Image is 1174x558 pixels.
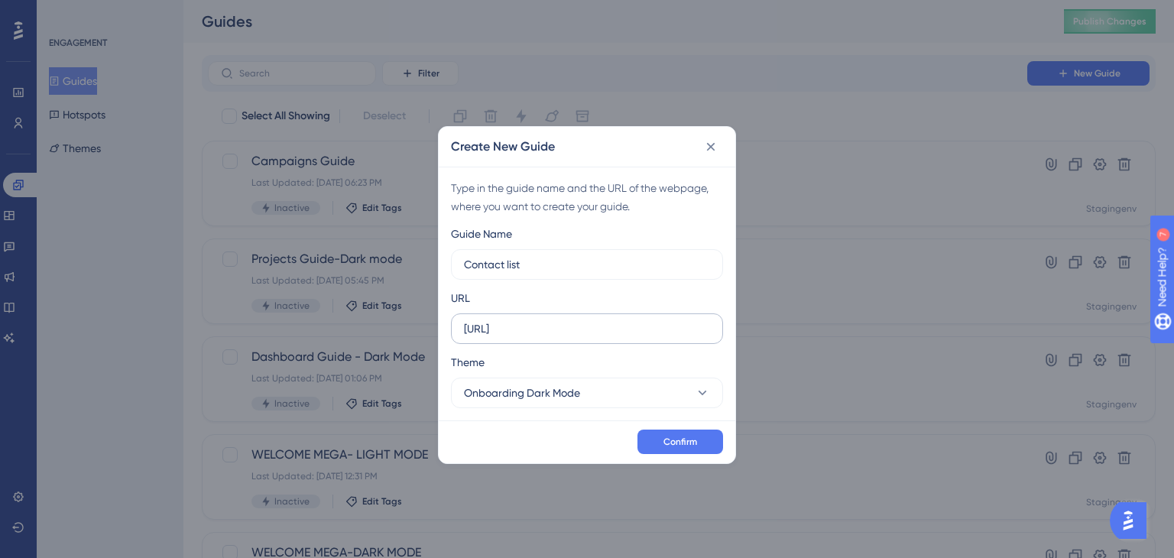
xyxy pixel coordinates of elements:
[1110,498,1156,543] iframe: UserGuiding AI Assistant Launcher
[451,138,555,156] h2: Create New Guide
[464,384,580,402] span: Onboarding Dark Mode
[106,8,111,20] div: 7
[451,289,470,307] div: URL
[36,4,96,22] span: Need Help?
[451,225,512,243] div: Guide Name
[464,256,710,273] input: How to Create
[464,320,710,337] input: https://www.example.com
[451,179,723,216] div: Type in the guide name and the URL of the webpage, where you want to create your guide.
[451,353,485,371] span: Theme
[663,436,697,448] span: Confirm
